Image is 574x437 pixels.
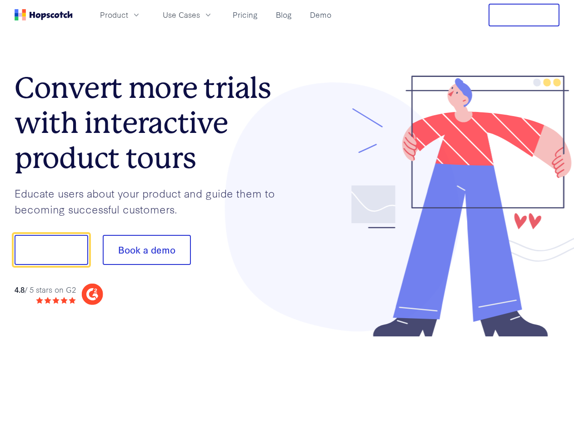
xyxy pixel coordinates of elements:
a: Pricing [229,7,261,22]
button: Use Cases [157,7,218,22]
button: Product [95,7,146,22]
h1: Convert more trials with interactive product tours [15,71,287,175]
span: Product [100,9,128,20]
button: Show me! [15,235,88,265]
a: Blog [272,7,295,22]
span: Use Cases [163,9,200,20]
p: Educate users about your product and guide them to becoming successful customers. [15,185,287,217]
a: Demo [306,7,335,22]
button: Free Trial [489,4,559,26]
a: Home [15,9,73,20]
div: / 5 stars on G2 [15,284,76,295]
button: Book a demo [103,235,191,265]
strong: 4.8 [15,284,25,295]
